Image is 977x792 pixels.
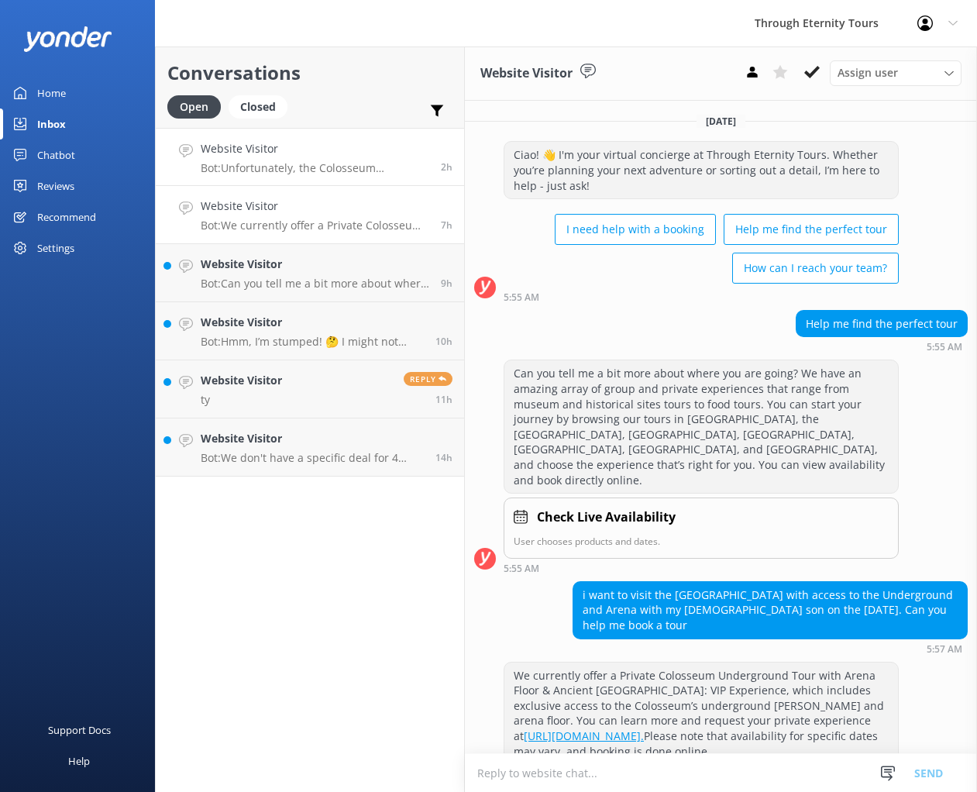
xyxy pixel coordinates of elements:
[201,198,429,215] h4: Website Visitor
[514,534,889,549] p: User chooses products and dates.
[37,170,74,201] div: Reviews
[167,58,452,88] h2: Conversations
[37,232,74,263] div: Settings
[37,201,96,232] div: Recommend
[201,372,282,389] h4: Website Visitor
[573,643,968,654] div: Sep 09 2025 05:57am (UTC +02:00) Europe/Amsterdam
[537,508,676,528] h4: Check Live Availability
[504,564,539,573] strong: 5:55 AM
[167,98,229,115] a: Open
[697,115,745,128] span: [DATE]
[201,393,282,407] p: ty
[37,77,66,108] div: Home
[555,214,716,245] button: I need help with a booking
[480,64,573,84] h3: Website Visitor
[201,219,429,232] p: Bot: We currently offer a Private Colosseum Underground Tour with Arena Floor & Ancient [GEOGRAPH...
[573,582,967,639] div: i want to visit the [GEOGRAPHIC_DATA] with access to the Underground and Arena with my [DEMOGRAPH...
[441,160,452,174] span: Sep 09 2025 11:00am (UTC +02:00) Europe/Amsterdam
[201,256,429,273] h4: Website Visitor
[441,277,452,290] span: Sep 09 2025 03:59am (UTC +02:00) Europe/Amsterdam
[156,128,464,186] a: Website VisitorBot:Unfortunately, the Colosseum Underground tour is not available this season due...
[37,139,75,170] div: Chatbot
[504,293,539,302] strong: 5:55 AM
[441,219,452,232] span: Sep 09 2025 05:57am (UTC +02:00) Europe/Amsterdam
[23,26,112,52] img: yonder-white-logo.png
[504,663,898,765] div: We currently offer a Private Colosseum Underground Tour with Arena Floor & Ancient [GEOGRAPHIC_DA...
[37,108,66,139] div: Inbox
[796,341,968,352] div: Sep 09 2025 05:55am (UTC +02:00) Europe/Amsterdam
[68,746,90,777] div: Help
[229,98,295,115] a: Closed
[838,64,898,81] span: Assign user
[504,360,898,493] div: Can you tell me a bit more about where you are going? We have an amazing array of group and priva...
[927,343,962,352] strong: 5:55 AM
[156,302,464,360] a: Website VisitorBot:Hmm, I’m stumped! 🤔 I might not have the answer to that one, but our amazing t...
[830,60,962,85] div: Assign User
[435,335,452,348] span: Sep 09 2025 03:13am (UTC +02:00) Europe/Amsterdam
[156,186,464,244] a: Website VisitorBot:We currently offer a Private Colosseum Underground Tour with Arena Floor & Anc...
[201,335,424,349] p: Bot: Hmm, I’m stumped! 🤔 I might not have the answer to that one, but our amazing team definitely...
[732,253,899,284] button: How can I reach your team?
[927,645,962,654] strong: 5:57 AM
[201,451,424,465] p: Bot: We don't have a specific deal for 4 people, but if you book four or more private tours with ...
[229,95,287,119] div: Closed
[504,291,899,302] div: Sep 09 2025 05:55am (UTC +02:00) Europe/Amsterdam
[524,728,644,743] a: [URL][DOMAIN_NAME].
[48,715,111,746] div: Support Docs
[156,360,464,418] a: Website VisitortyReply11h
[435,451,452,464] span: Sep 08 2025 10:49pm (UTC +02:00) Europe/Amsterdam
[201,277,429,291] p: Bot: Can you tell me a bit more about where you are going? We have an amazing array of group and ...
[201,430,424,447] h4: Website Visitor
[201,314,424,331] h4: Website Visitor
[167,95,221,119] div: Open
[796,311,967,337] div: Help me find the perfect tour
[201,140,429,157] h4: Website Visitor
[201,161,429,175] p: Bot: Unfortunately, the Colosseum Underground tour is not available this season due to ticketing ...
[504,563,899,573] div: Sep 09 2025 05:55am (UTC +02:00) Europe/Amsterdam
[404,372,452,386] span: Reply
[156,418,464,477] a: Website VisitorBot:We don't have a specific deal for 4 people, but if you book four or more priva...
[435,393,452,406] span: Sep 09 2025 01:21am (UTC +02:00) Europe/Amsterdam
[504,142,898,198] div: Ciao! 👋 I'm your virtual concierge at Through Eternity Tours. Whether you’re planning your next a...
[156,244,464,302] a: Website VisitorBot:Can you tell me a bit more about where you are going? We have an amazing array...
[724,214,899,245] button: Help me find the perfect tour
